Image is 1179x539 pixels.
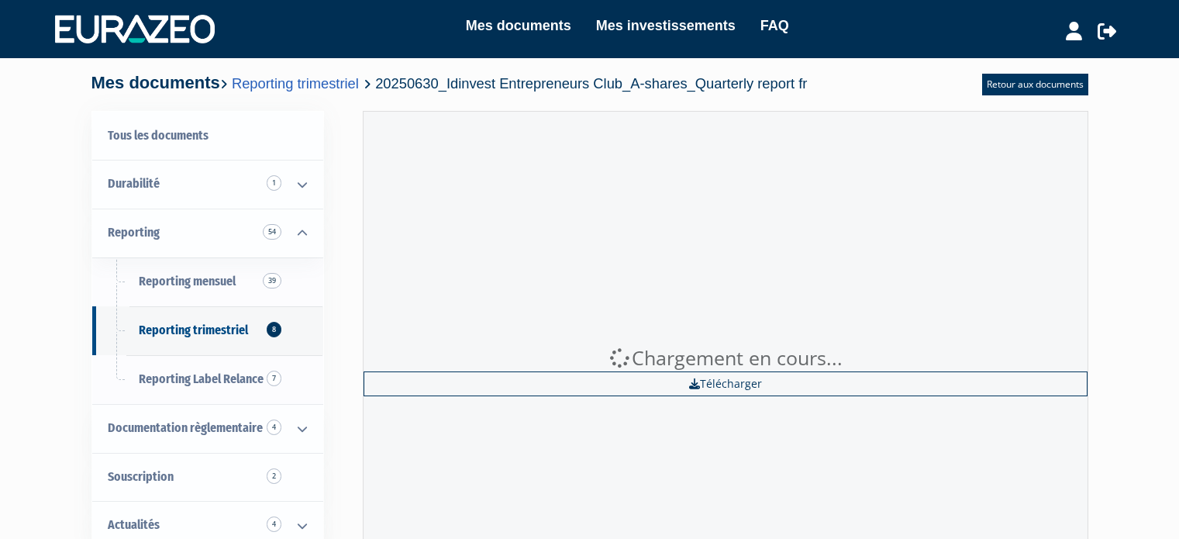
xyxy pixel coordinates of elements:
[91,74,808,92] h4: Mes documents
[92,160,323,209] a: Durabilité 1
[375,75,807,92] span: 20250630_Idinvest Entrepreneurs Club_A-shares_Quarterly report fr
[267,468,281,484] span: 2
[92,306,323,355] a: Reporting trimestriel8
[92,404,323,453] a: Documentation règlementaire 4
[108,420,263,435] span: Documentation règlementaire
[232,75,359,92] a: Reporting trimestriel
[55,15,215,43] img: 1732889491-logotype_eurazeo_blanc_rvb.png
[139,274,236,289] span: Reporting mensuel
[92,209,323,257] a: Reporting 54
[92,257,323,306] a: Reporting mensuel39
[760,15,789,36] a: FAQ
[139,371,264,386] span: Reporting Label Relance
[263,273,281,289] span: 39
[92,112,323,161] a: Tous les documents
[596,15,736,36] a: Mes investissements
[982,74,1088,95] a: Retour aux documents
[267,175,281,191] span: 1
[108,517,160,532] span: Actualités
[263,224,281,240] span: 54
[108,176,160,191] span: Durabilité
[267,371,281,386] span: 7
[466,15,571,36] a: Mes documents
[267,420,281,435] span: 4
[364,344,1088,372] div: Chargement en cours...
[108,225,160,240] span: Reporting
[267,517,281,532] span: 4
[364,371,1088,396] a: Télécharger
[92,453,323,502] a: Souscription2
[92,355,323,404] a: Reporting Label Relance7
[139,323,248,337] span: Reporting trimestriel
[267,322,281,337] span: 8
[108,469,174,484] span: Souscription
